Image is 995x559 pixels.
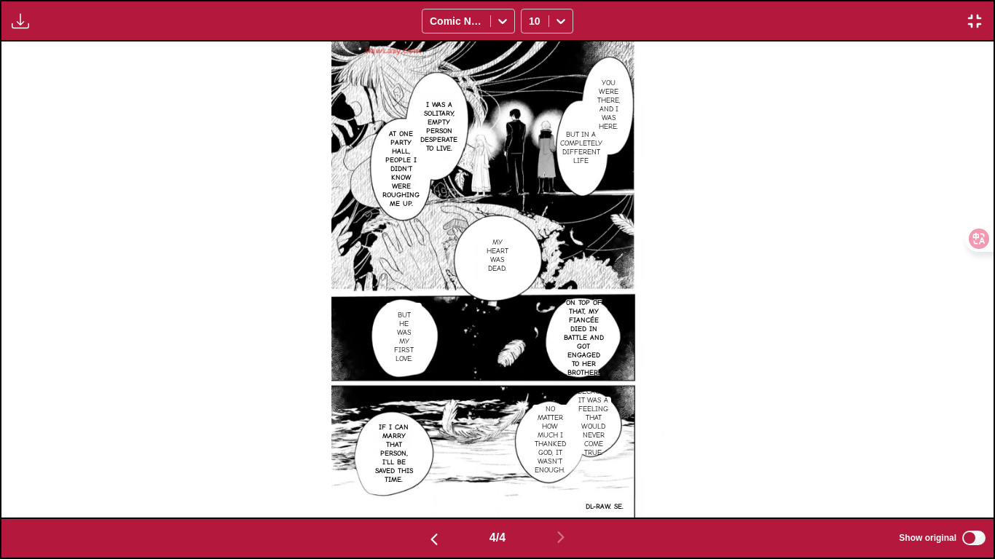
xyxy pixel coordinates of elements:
[489,531,506,544] span: 4 / 4
[379,127,422,211] p: At one party hall, people I didn't know were roughing me up.
[389,308,419,366] p: But he was my first love.
[575,384,612,460] p: Because it was a feeling that would never come true.
[552,528,570,546] img: Next page
[425,531,443,548] img: Previous page
[12,12,29,30] img: Download translated images
[557,127,605,168] p: But in a completely different life
[962,531,986,545] input: Show original
[532,402,569,477] p: No matter how much I thanked god, it wasn't enough.
[331,41,664,517] img: Manga Panel
[583,499,626,514] p: DL-Raw. Se.
[594,76,624,134] p: You were there, and I was here.
[414,98,464,156] p: I was a solitary, empty person desperate to live.
[560,296,607,380] p: On top of that, my fiancée died in battle and got engaged to her brother.
[484,235,511,276] p: My heart was dead.
[899,533,956,543] span: Show original
[370,420,417,487] p: If I can marry that person, i'll be saved this time.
